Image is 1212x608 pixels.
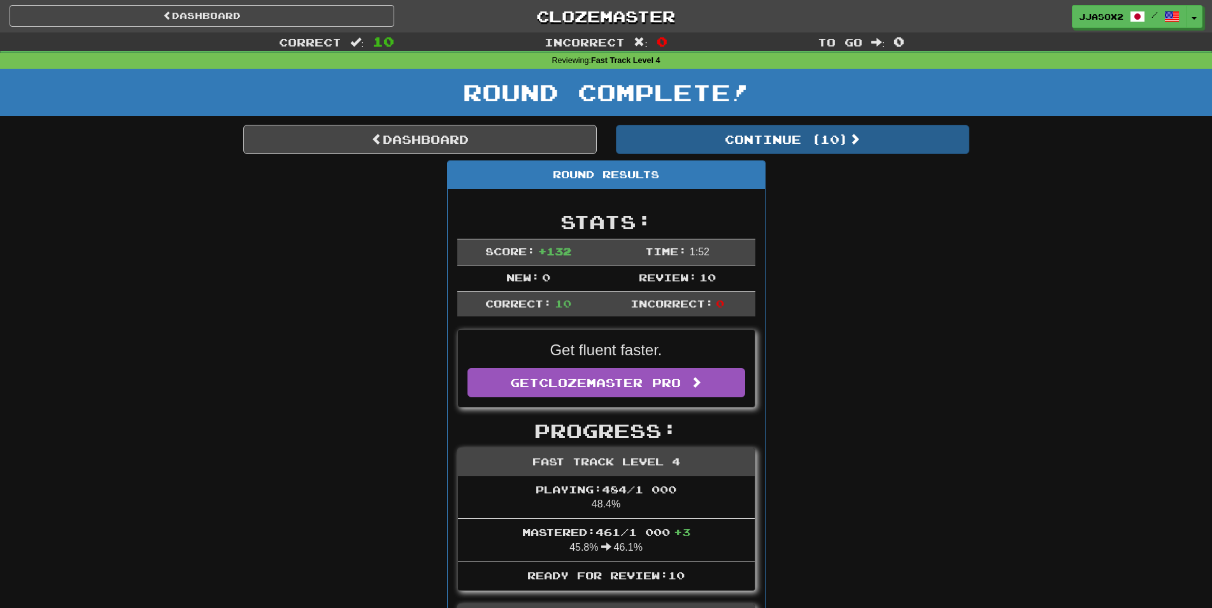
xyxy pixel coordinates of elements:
[894,34,904,49] span: 0
[545,36,625,48] span: Incorrect
[413,5,798,27] a: Clozemaster
[467,339,745,361] p: Get fluent faster.
[1079,11,1123,22] span: Jjasox2
[350,37,364,48] span: :
[538,245,571,257] span: + 132
[279,36,341,48] span: Correct
[373,34,394,49] span: 10
[506,271,539,283] span: New:
[527,569,685,581] span: Ready for Review: 10
[458,476,755,520] li: 48.4%
[485,297,552,309] span: Correct:
[690,246,709,257] span: 1 : 52
[716,297,724,309] span: 0
[555,297,571,309] span: 10
[485,245,535,257] span: Score:
[616,125,969,154] button: Continue (10)
[10,5,394,27] a: Dashboard
[539,376,681,390] span: Clozemaster Pro
[645,245,687,257] span: Time:
[458,448,755,476] div: Fast Track Level 4
[699,271,716,283] span: 10
[448,161,765,189] div: Round Results
[657,34,667,49] span: 0
[4,80,1208,105] h1: Round Complete!
[536,483,676,495] span: Playing: 484 / 1 000
[458,518,755,562] li: 45.8% 46.1%
[542,271,550,283] span: 0
[1072,5,1187,28] a: Jjasox2 /
[457,420,755,441] h2: Progress:
[818,36,862,48] span: To go
[871,37,885,48] span: :
[591,56,660,65] strong: Fast Track Level 4
[457,211,755,232] h2: Stats:
[243,125,597,154] a: Dashboard
[634,37,648,48] span: :
[1151,10,1158,19] span: /
[674,526,690,538] span: + 3
[522,526,690,538] span: Mastered: 461 / 1 000
[467,368,745,397] a: GetClozemaster Pro
[631,297,713,309] span: Incorrect:
[639,271,697,283] span: Review:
